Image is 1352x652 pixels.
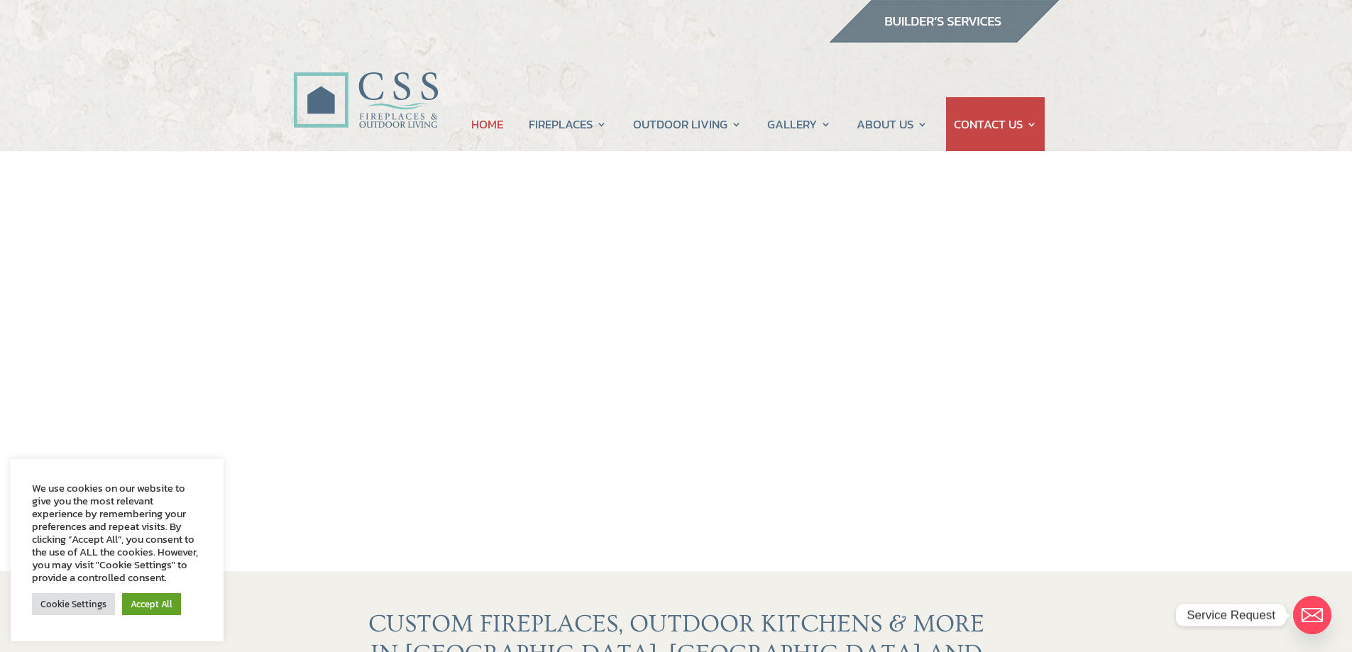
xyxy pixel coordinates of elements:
a: HOME [471,97,503,151]
a: CONTACT US [954,97,1037,151]
a: Accept All [122,593,181,615]
img: CSS Fireplaces & Outdoor Living (Formerly Construction Solutions & Supply)- Jacksonville Ormond B... [293,33,438,136]
a: Cookie Settings [32,593,115,615]
a: Email [1293,596,1331,634]
a: ABOUT US [857,97,928,151]
a: OUTDOOR LIVING [633,97,742,151]
div: We use cookies on our website to give you the most relevant experience by remembering your prefer... [32,482,202,584]
a: GALLERY [767,97,831,151]
a: builder services construction supply [828,29,1060,48]
a: FIREPLACES [529,97,607,151]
